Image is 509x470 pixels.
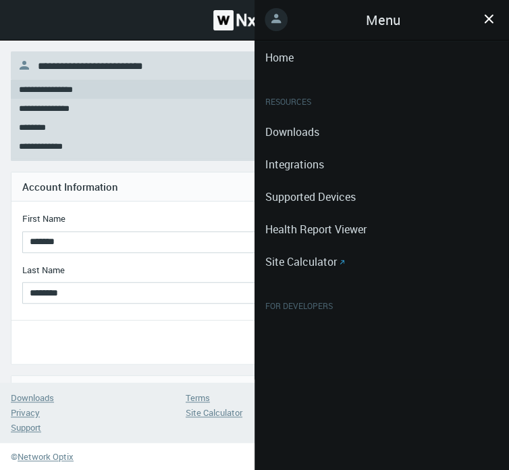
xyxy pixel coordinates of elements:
[11,450,74,464] a: ©Network Optix
[18,450,74,463] span: Network Optix
[254,116,509,148] a: Downloads
[254,213,509,245] a: Health Report Viewer
[11,406,40,419] a: Privacy
[213,10,302,30] img: Nx Cloud logo
[11,421,41,433] a: Support
[366,10,400,30] div: Menu
[254,245,509,278] a: Site Calculator
[186,406,242,419] a: Site Calculator
[22,213,65,224] label: First Name
[22,181,487,193] h4: Account Information
[186,392,210,404] a: Terms
[254,41,509,74] a: Home
[265,74,509,108] a: Resources
[254,181,509,213] a: Supported Devices
[11,392,54,404] a: Downloads
[265,278,509,312] a: For Developers
[22,264,65,275] label: Last Name
[254,148,509,181] a: Integrations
